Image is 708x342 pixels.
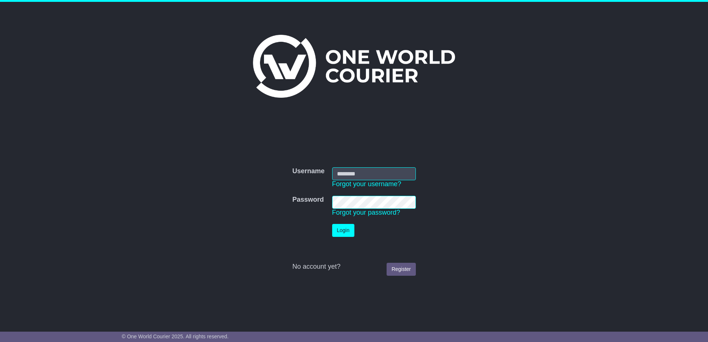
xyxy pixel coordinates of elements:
div: No account yet? [292,263,415,271]
a: Forgot your username? [332,180,401,188]
label: Password [292,196,324,204]
span: © One World Courier 2025. All rights reserved. [122,333,229,339]
button: Login [332,224,354,237]
img: One World [253,35,455,98]
label: Username [292,167,324,175]
a: Register [387,263,415,276]
a: Forgot your password? [332,209,400,216]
